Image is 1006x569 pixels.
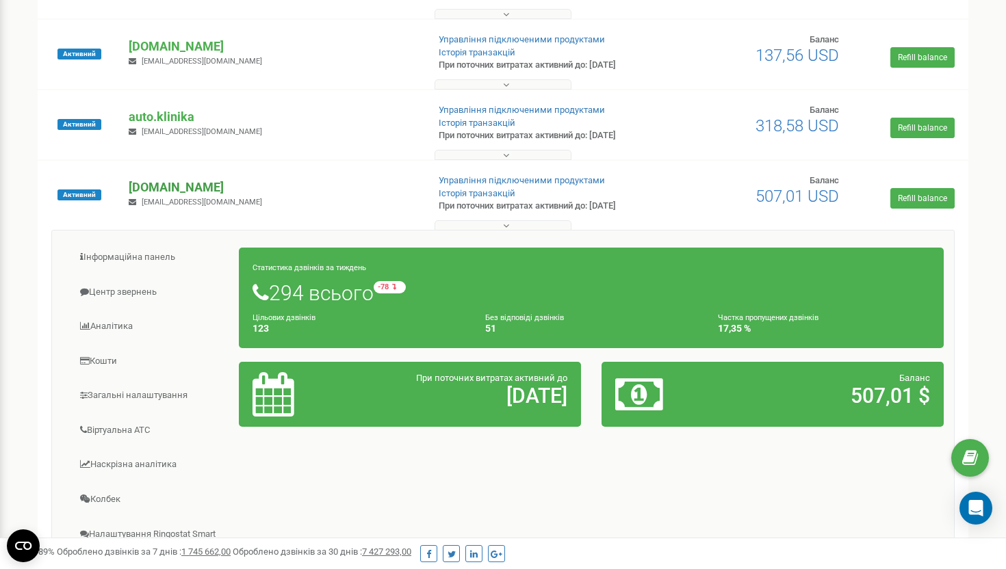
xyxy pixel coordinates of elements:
[362,546,411,557] u: 7 427 293,00
[62,483,240,516] a: Колбек
[718,313,818,322] small: Частка пропущених дзвінків
[129,38,416,55] p: [DOMAIN_NAME]
[142,57,262,66] span: [EMAIL_ADDRESS][DOMAIN_NAME]
[233,546,411,557] span: Оброблено дзвінків за 30 днів :
[62,241,240,274] a: Інформаційна панель
[62,414,240,447] a: Віртуальна АТС
[890,118,955,138] a: Refill balance
[57,119,101,130] span: Активний
[810,175,839,185] span: Баланс
[439,105,605,115] a: Управління підключеними продуктами
[62,310,240,343] a: Аналiтика
[439,200,649,213] p: При поточних витратах активний до: [DATE]
[374,281,406,293] small: -78
[416,373,567,383] span: При поточних витратах активний до
[756,187,839,206] span: 507,01 USD
[62,379,240,412] a: Загальні налаштування
[7,529,40,562] button: Open CMP widget
[439,129,649,142] p: При поточних витратах активний до: [DATE]
[62,448,240,481] a: Наскрізна аналітика
[253,313,315,322] small: Цільових дзвінків
[181,546,231,557] u: 1 745 662,00
[899,373,930,383] span: Баланс
[253,323,465,334] h4: 123
[439,188,515,198] a: Історія транзакцій
[62,518,240,564] a: Налаштування Ringostat Smart Phone
[485,323,697,334] h4: 51
[142,198,262,207] span: [EMAIL_ADDRESS][DOMAIN_NAME]
[253,281,930,304] h1: 294 всього
[439,118,515,128] a: Історія транзакцій
[62,276,240,309] a: Центр звернень
[57,49,101,59] span: Активний
[57,189,101,200] span: Активний
[439,47,515,57] a: Історія транзакцій
[727,384,930,407] h2: 507,01 $
[57,546,231,557] span: Оброблено дзвінків за 7 днів :
[439,175,605,185] a: Управління підключеними продуктами
[890,188,955,209] a: Refill balance
[756,46,839,65] span: 137,56 USD
[129,108,416,126] p: auto.klinika
[439,34,605,44] a: Управління підключеними продуктами
[439,59,649,72] p: При поточних витратах активний до: [DATE]
[142,127,262,136] span: [EMAIL_ADDRESS][DOMAIN_NAME]
[253,263,366,272] small: Статистика дзвінків за тиждень
[62,345,240,378] a: Кошти
[810,105,839,115] span: Баланс
[364,384,567,407] h2: [DATE]
[890,47,955,68] a: Refill balance
[718,323,930,334] h4: 17,35 %
[129,178,416,196] p: [DOMAIN_NAME]
[959,492,992,525] div: Open Intercom Messenger
[485,313,564,322] small: Без відповіді дзвінків
[756,116,839,135] span: 318,58 USD
[810,34,839,44] span: Баланс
